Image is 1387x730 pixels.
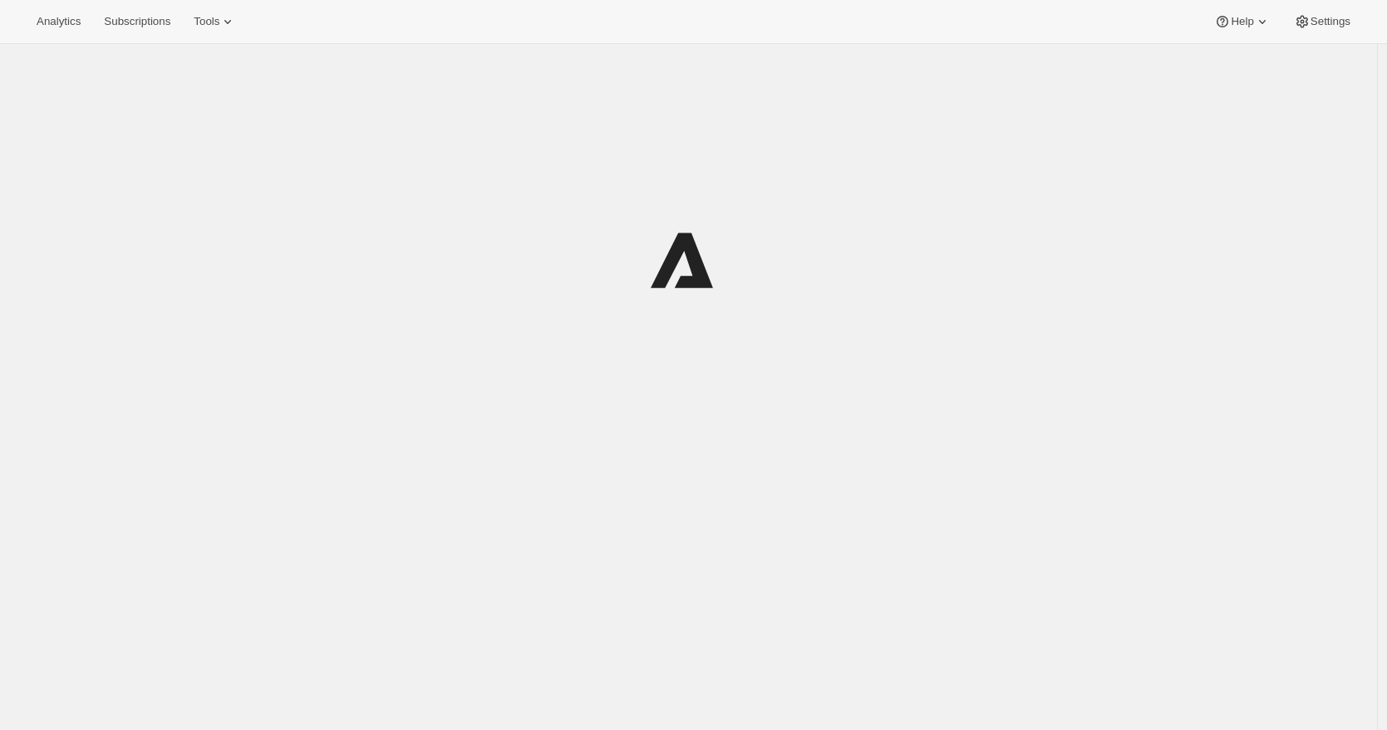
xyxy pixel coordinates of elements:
button: Tools [184,10,246,33]
span: Tools [194,15,219,28]
button: Help [1204,10,1280,33]
span: Subscriptions [104,15,170,28]
button: Analytics [27,10,91,33]
span: Settings [1311,15,1350,28]
span: Help [1231,15,1253,28]
button: Settings [1284,10,1360,33]
span: Analytics [37,15,81,28]
button: Subscriptions [94,10,180,33]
